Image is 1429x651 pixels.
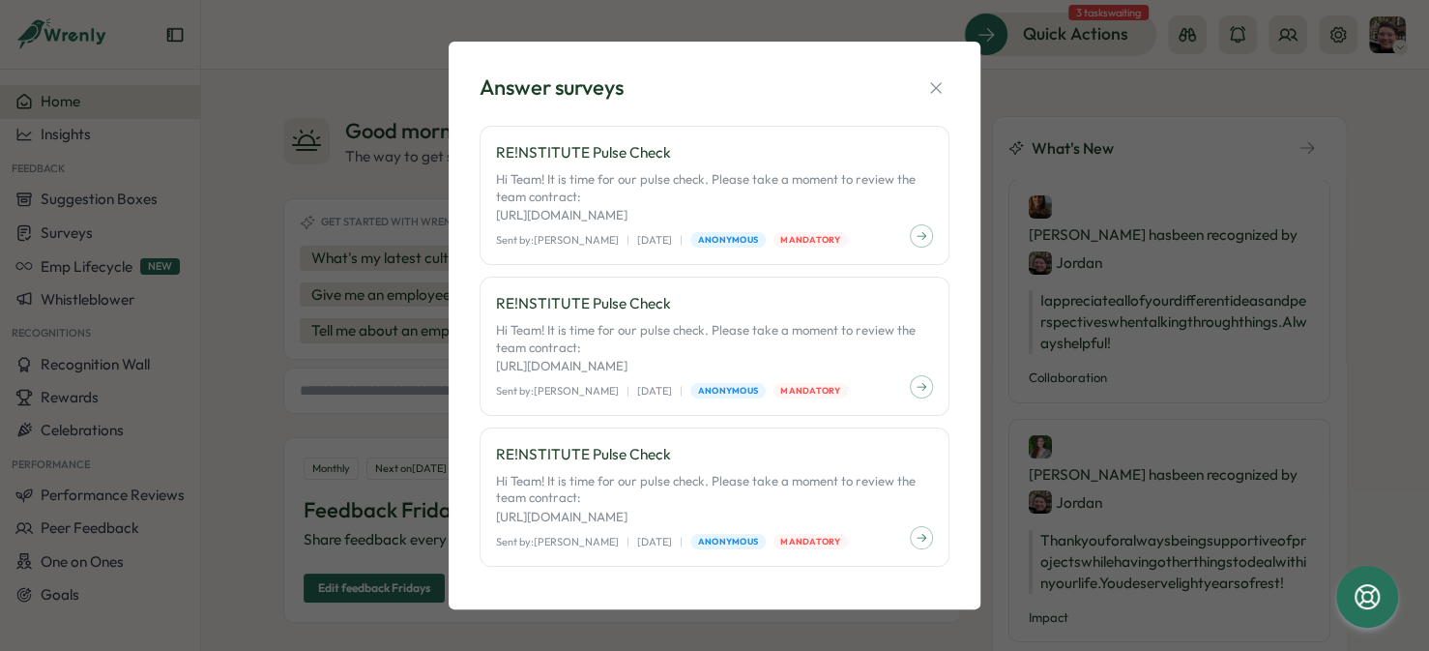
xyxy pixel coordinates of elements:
[496,383,619,399] p: Sent by: [PERSON_NAME]
[496,534,619,550] p: Sent by: [PERSON_NAME]
[496,444,933,465] p: RE!NSTITUTE Pulse Check
[496,142,933,163] p: RE!NSTITUTE Pulse Check
[780,384,840,398] span: Mandatory
[480,73,624,103] div: Answer surveys
[496,293,933,314] p: RE!NSTITUTE Pulse Check
[680,232,683,249] p: |
[637,383,672,399] p: [DATE]
[698,233,758,247] span: Anonymous
[496,322,933,375] p: Hi Team! It is time for our pulse check. Please take a moment to review the team contract: [URL][...
[780,535,840,548] span: Mandatory
[637,232,672,249] p: [DATE]
[480,277,949,416] a: RE!NSTITUTE Pulse CheckHi Team! It is time for our pulse check. Please take a moment to review th...
[480,126,949,265] a: RE!NSTITUTE Pulse CheckHi Team! It is time for our pulse check. Please take a moment to review th...
[637,534,672,550] p: [DATE]
[480,428,949,567] a: RE!NSTITUTE Pulse CheckHi Team! It is time for our pulse check. Please take a moment to review th...
[680,534,683,550] p: |
[780,233,840,247] span: Mandatory
[680,383,683,399] p: |
[698,535,758,548] span: Anonymous
[627,383,629,399] p: |
[627,534,629,550] p: |
[496,473,933,526] p: Hi Team! It is time for our pulse check. Please take a moment to review the team contract: [URL][...
[698,384,758,398] span: Anonymous
[496,171,933,224] p: Hi Team! It is time for our pulse check. Please take a moment to review the team contract: [URL][...
[496,232,619,249] p: Sent by: [PERSON_NAME]
[627,232,629,249] p: |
